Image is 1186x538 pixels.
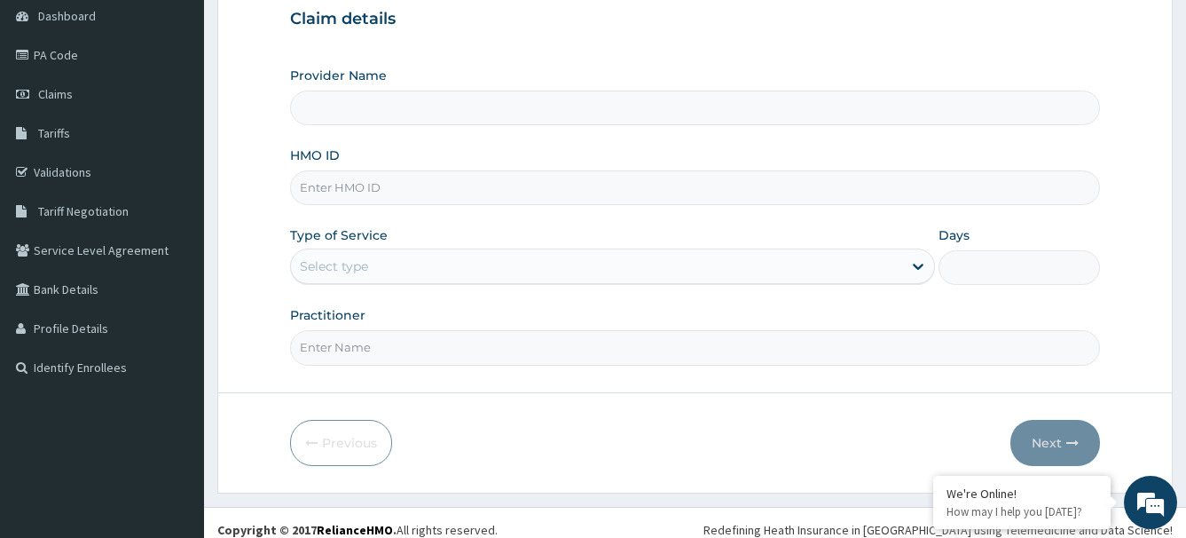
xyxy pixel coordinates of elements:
input: Enter HMO ID [290,170,1101,205]
div: We're Online! [946,486,1097,502]
div: Select type [300,257,368,275]
a: RelianceHMO [317,522,393,538]
p: How may I help you today? [946,504,1097,519]
label: Practitioner [290,306,365,324]
span: Tariff Negotiation [38,203,129,219]
h3: Claim details [290,10,1101,29]
label: Days [939,226,970,244]
span: Dashboard [38,8,96,24]
button: Previous [290,420,392,466]
label: HMO ID [290,146,340,164]
label: Provider Name [290,67,387,84]
input: Enter Name [290,330,1101,365]
strong: Copyright © 2017 . [217,522,397,538]
span: Claims [38,86,73,102]
button: Next [1010,420,1100,466]
span: Tariffs [38,125,70,141]
label: Type of Service [290,226,388,244]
